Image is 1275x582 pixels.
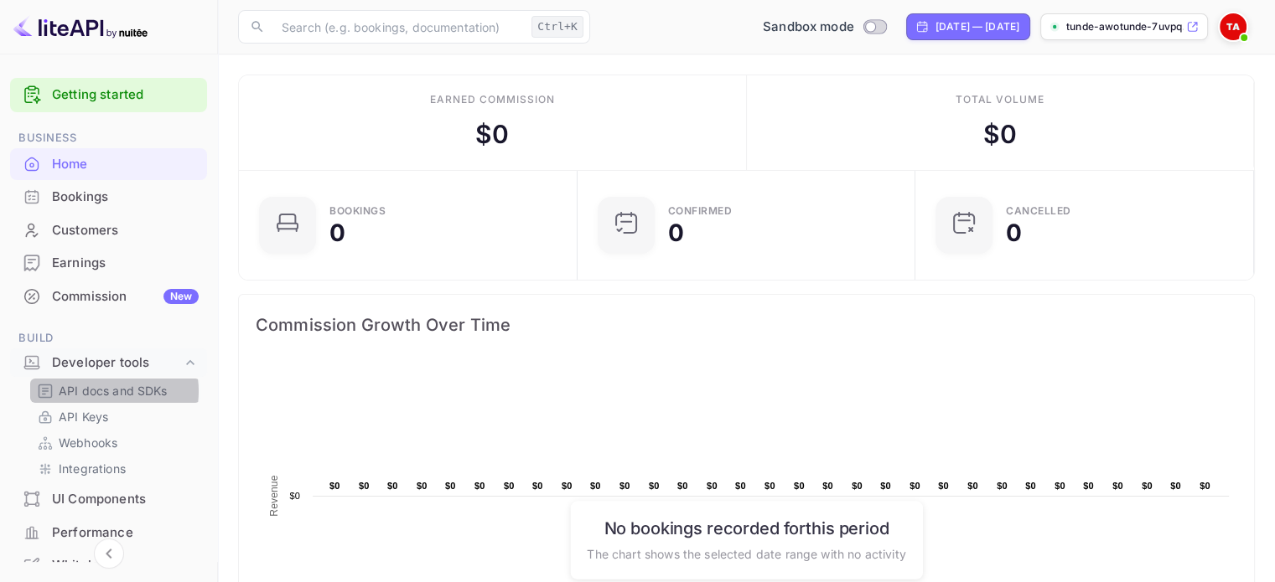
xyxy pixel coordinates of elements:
a: Integrations [37,460,194,477]
a: Customers [10,214,207,245]
text: $0 [289,491,300,501]
div: Bookings [52,188,199,207]
a: Home [10,148,207,179]
text: $0 [852,481,863,491]
text: $0 [764,481,775,491]
div: Integrations [30,456,200,481]
div: Earnings [10,247,207,280]
span: Business [10,129,207,147]
input: Search (e.g. bookings, documentation) [272,10,525,44]
div: New [163,289,199,304]
text: $0 [387,481,398,491]
div: $ 0 [475,116,509,153]
div: Getting started [10,78,207,112]
text: $0 [967,481,978,491]
span: Sandbox mode [763,18,854,37]
text: $0 [1200,481,1210,491]
div: Commission [52,287,199,306]
text: Revenue [268,475,280,516]
text: $0 [532,481,543,491]
text: $0 [417,481,428,491]
text: $0 [880,481,891,491]
a: Bookings [10,181,207,212]
a: UI Components [10,483,207,514]
div: CommissionNew [10,281,207,313]
a: Performance [10,517,207,548]
div: 0 [1006,221,1022,245]
text: $0 [1112,481,1123,491]
a: Earnings [10,247,207,278]
div: CANCELLED [1006,206,1071,216]
text: $0 [938,481,949,491]
a: Whitelabel [10,549,207,580]
text: $0 [1083,481,1094,491]
text: $0 [794,481,805,491]
p: API Keys [59,408,108,425]
text: $0 [822,481,833,491]
text: $0 [677,481,688,491]
text: $0 [1142,481,1153,491]
text: $0 [619,481,630,491]
p: Webhooks [59,434,117,451]
text: $0 [1055,481,1065,491]
div: API Keys [30,404,200,429]
text: $0 [910,481,920,491]
div: Home [10,148,207,181]
p: The chart shows the selected date range with no activity [587,544,905,562]
text: $0 [1025,481,1036,491]
text: $0 [359,481,370,491]
div: Earnings [52,254,199,273]
p: Integrations [59,460,126,477]
text: $0 [590,481,601,491]
div: Webhooks [30,430,200,455]
div: API docs and SDKs [30,379,200,403]
div: UI Components [10,483,207,516]
div: Whitelabel [52,556,199,575]
div: Performance [52,523,199,543]
div: 0 [329,221,345,245]
div: Customers [52,221,199,240]
text: $0 [474,481,485,491]
div: [DATE] — [DATE] [936,19,1019,34]
div: Bookings [329,206,386,216]
div: Customers [10,214,207,247]
text: $0 [329,481,340,491]
img: Tunde Awotunde [1220,13,1246,40]
div: Earned commission [430,92,554,107]
a: Getting started [52,85,199,105]
div: Performance [10,517,207,549]
div: Home [52,155,199,174]
div: 0 [668,221,684,245]
div: Total volume [955,92,1044,107]
div: Switch to Production mode [756,18,893,37]
text: $0 [649,481,660,491]
span: Build [10,329,207,348]
div: Developer tools [52,353,182,373]
h6: No bookings recorded for this period [587,518,905,538]
text: $0 [735,481,746,491]
div: Ctrl+K [531,16,583,38]
a: API docs and SDKs [37,382,194,399]
div: Bookings [10,181,207,214]
text: $0 [562,481,573,491]
text: $0 [997,481,1008,491]
p: tunde-awotunde-7uvpq.n... [1066,19,1183,34]
div: $ 0 [983,116,1017,153]
div: Confirmed [668,206,733,216]
div: Developer tools [10,348,207,378]
text: $0 [504,481,515,491]
text: $0 [445,481,456,491]
a: Webhooks [37,434,194,451]
text: $0 [1170,481,1181,491]
p: API docs and SDKs [59,382,168,399]
a: CommissionNew [10,281,207,312]
button: Collapse navigation [94,538,124,569]
a: API Keys [37,408,194,425]
text: $0 [707,481,718,491]
div: UI Components [52,490,199,509]
img: LiteAPI logo [13,13,148,40]
span: Commission Growth Over Time [256,312,1237,338]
